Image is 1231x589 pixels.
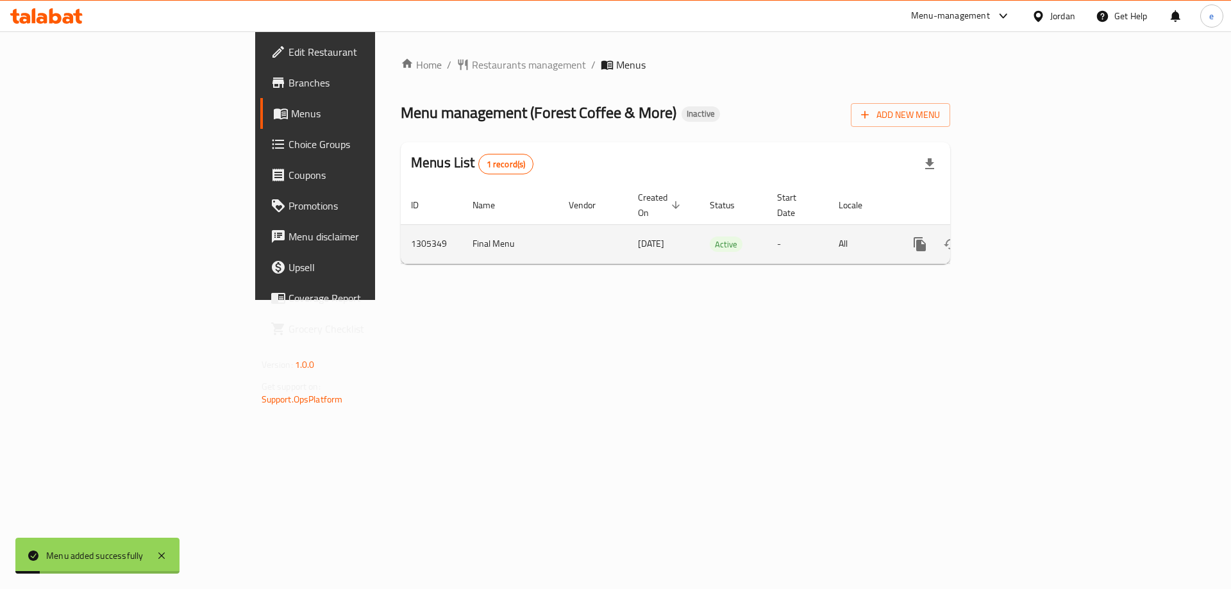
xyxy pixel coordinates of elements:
[682,108,720,119] span: Inactive
[616,57,646,72] span: Menus
[478,154,534,174] div: Total records count
[911,8,990,24] div: Menu-management
[260,190,461,221] a: Promotions
[473,197,512,213] span: Name
[260,313,461,344] a: Grocery Checklist
[472,57,586,72] span: Restaurants management
[411,153,533,174] h2: Menus List
[260,221,461,252] a: Menu disclaimer
[638,235,664,252] span: [DATE]
[411,197,435,213] span: ID
[262,378,321,395] span: Get support on:
[638,190,684,220] span: Created On
[401,57,950,72] nav: breadcrumb
[401,98,676,127] span: Menu management ( Forest Coffee & More )
[851,103,950,127] button: Add New Menu
[710,237,742,252] span: Active
[456,57,586,72] a: Restaurants management
[289,321,451,336] span: Grocery Checklist
[479,158,533,170] span: 1 record(s)
[569,197,612,213] span: Vendor
[289,44,451,60] span: Edit Restaurant
[777,190,813,220] span: Start Date
[289,229,451,244] span: Menu disclaimer
[591,57,596,72] li: /
[260,67,461,98] a: Branches
[1209,9,1214,23] span: e
[828,224,894,263] td: All
[839,197,879,213] span: Locale
[935,229,966,260] button: Change Status
[260,252,461,283] a: Upsell
[262,356,293,373] span: Version:
[291,106,451,121] span: Menus
[260,98,461,129] a: Menus
[861,107,940,123] span: Add New Menu
[894,186,1038,225] th: Actions
[289,198,451,213] span: Promotions
[260,37,461,67] a: Edit Restaurant
[295,356,315,373] span: 1.0.0
[767,224,828,263] td: -
[260,160,461,190] a: Coupons
[289,260,451,275] span: Upsell
[710,197,751,213] span: Status
[289,137,451,152] span: Choice Groups
[262,391,343,408] a: Support.OpsPlatform
[260,283,461,313] a: Coverage Report
[289,290,451,306] span: Coverage Report
[289,167,451,183] span: Coupons
[1050,9,1075,23] div: Jordan
[905,229,935,260] button: more
[46,549,144,563] div: Menu added successfully
[289,75,451,90] span: Branches
[462,224,558,263] td: Final Menu
[682,106,720,122] div: Inactive
[260,129,461,160] a: Choice Groups
[401,186,1038,264] table: enhanced table
[914,149,945,179] div: Export file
